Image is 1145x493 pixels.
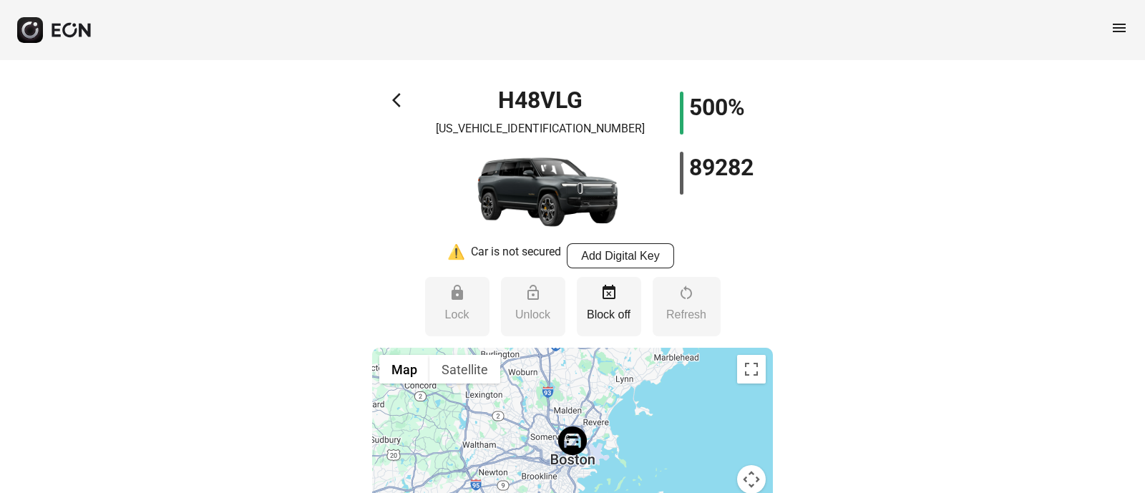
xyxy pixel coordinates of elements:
[392,92,409,109] span: arrow_back_ios
[429,355,500,384] button: Show satellite imagery
[379,355,429,384] button: Show street map
[498,92,583,109] h1: H48VLG
[600,284,618,301] span: event_busy
[584,306,634,323] p: Block off
[471,243,561,268] div: Car is not secured
[1111,19,1128,36] span: menu
[440,143,640,243] img: car
[567,243,674,268] button: Add Digital Key
[436,120,645,137] p: [US_VEHICLE_IDENTIFICATION_NUMBER]
[577,277,641,336] button: Block off
[689,99,745,116] h1: 500%
[447,243,465,268] div: ⚠️
[737,355,766,384] button: Toggle fullscreen view
[689,159,754,176] h1: 89282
